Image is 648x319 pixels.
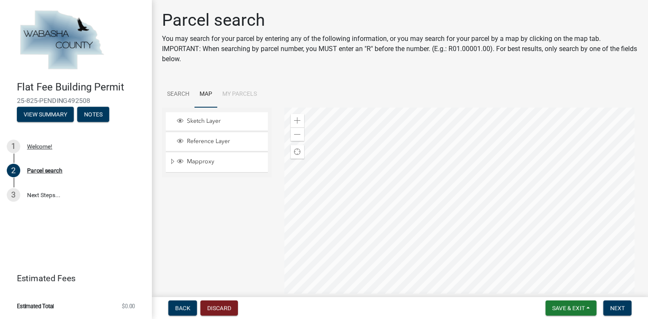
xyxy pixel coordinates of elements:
[162,81,194,108] a: Search
[552,305,585,311] span: Save & Exit
[7,140,20,153] div: 1
[175,117,265,126] div: Sketch Layer
[27,168,62,173] div: Parcel search
[175,138,265,146] div: Reference Layer
[166,153,268,172] li: Mapproxy
[545,300,597,316] button: Save & Exit
[291,114,304,127] div: Zoom in
[7,270,138,287] a: Estimated Fees
[194,81,217,108] a: Map
[166,132,268,151] li: Reference Layer
[17,107,74,122] button: View Summary
[175,305,190,311] span: Back
[185,158,265,165] span: Mapproxy
[200,300,238,316] button: Discard
[162,34,638,64] p: You may search for your parcel by entering any of the following information, or you may search fo...
[162,10,638,30] h1: Parcel search
[122,303,135,309] span: $0.00
[291,145,304,159] div: Find my location
[17,81,145,93] h4: Flat Fee Building Permit
[610,305,625,311] span: Next
[77,107,109,122] button: Notes
[77,111,109,118] wm-modal-confirm: Notes
[7,164,20,177] div: 2
[603,300,632,316] button: Next
[291,127,304,141] div: Zoom out
[185,117,265,125] span: Sketch Layer
[7,188,20,202] div: 3
[169,158,175,167] span: Expand
[166,112,268,131] li: Sketch Layer
[185,138,265,145] span: Reference Layer
[17,303,54,309] span: Estimated Total
[27,143,52,149] div: Welcome!
[175,158,265,166] div: Mapproxy
[17,97,135,105] span: 25-825-PENDING492508
[168,300,197,316] button: Back
[17,9,106,72] img: Wabasha County, Minnesota
[165,110,269,175] ul: Layer List
[17,111,74,118] wm-modal-confirm: Summary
